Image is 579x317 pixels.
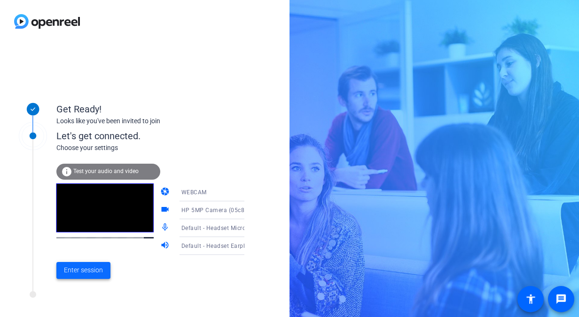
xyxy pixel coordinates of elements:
mat-icon: videocam [160,205,172,216]
div: Let's get connected. [56,129,264,143]
div: Get Ready! [56,102,244,116]
mat-icon: message [556,293,567,305]
mat-icon: info [61,166,72,177]
mat-icon: volume_up [160,240,172,252]
span: Test your audio and video [73,168,139,174]
span: WEBCAM [181,189,207,196]
span: Enter session [64,265,103,275]
button: Enter session [56,262,110,279]
span: HP 5MP Camera (05c8:082f) [181,206,261,214]
mat-icon: mic_none [160,222,172,234]
mat-icon: camera [160,187,172,198]
span: Default - Headset Microphone (Samsung USB C Earphones) [181,224,344,231]
mat-icon: accessibility [525,293,536,305]
span: Default - Headset Earphone (Samsung USB C Earphones) [181,242,338,249]
div: Looks like you've been invited to join [56,116,244,126]
div: Choose your settings [56,143,264,153]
